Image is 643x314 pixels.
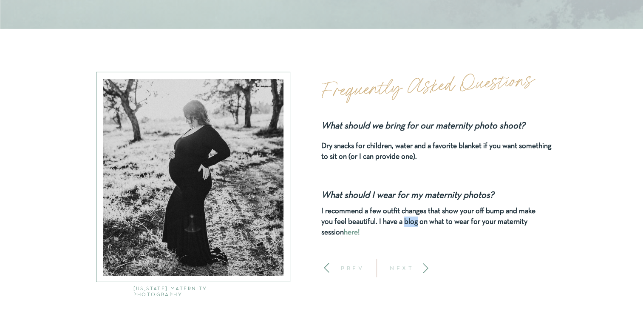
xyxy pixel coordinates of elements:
a: PREV [337,265,368,271]
h2: [US_STATE] maternity photography [133,286,253,293]
b: What should we bring for our maternity photo shoot? [321,122,525,130]
h2: Frequently Asked Questions [321,64,600,103]
i: What should I wear for my maternity photos? [321,191,494,200]
a: NEXT [386,265,418,271]
b: Dry snacks for children, water and a favorite blanket if you want something to sit on (or I can p... [321,143,551,160]
b: I recommend a few outfit changes that show your off bump and make you feel beautiful. I have a bl... [321,208,535,236]
a: here! [344,229,360,236]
